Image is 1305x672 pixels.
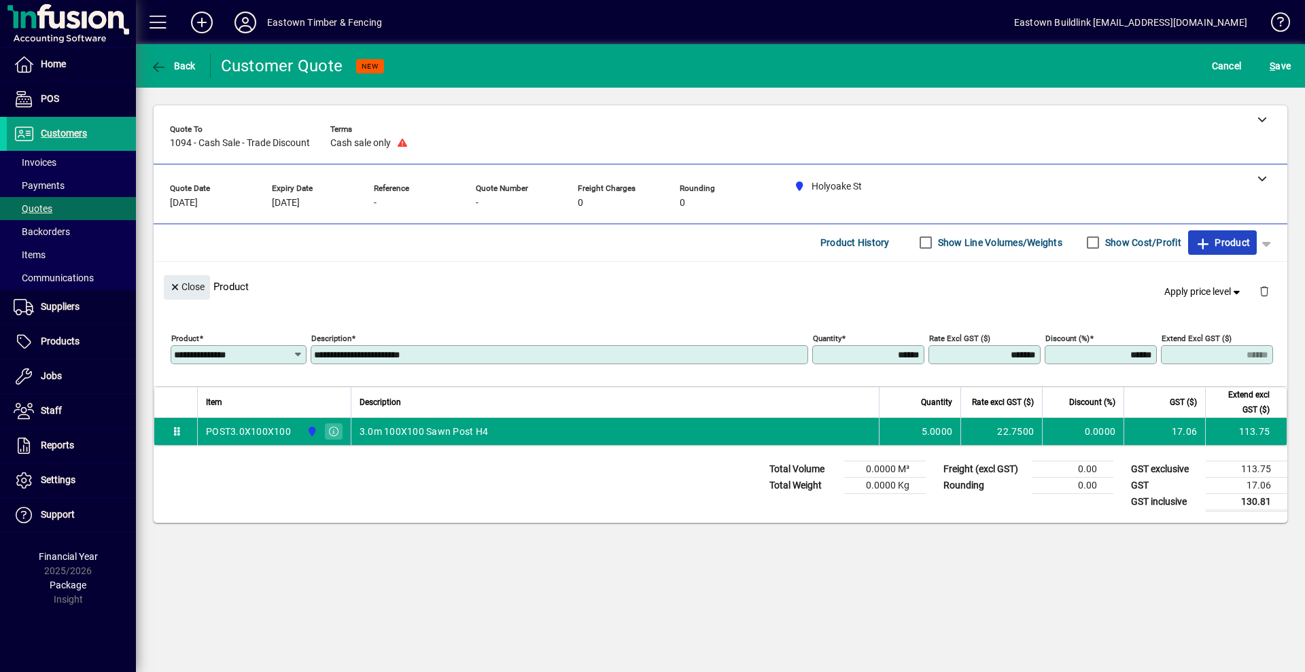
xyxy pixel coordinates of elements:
[7,174,136,197] a: Payments
[14,203,52,214] span: Quotes
[1212,55,1242,77] span: Cancel
[1206,493,1287,510] td: 130.81
[1124,493,1206,510] td: GST inclusive
[224,10,267,35] button: Profile
[303,424,319,439] span: Holyoake St
[1206,477,1287,493] td: 17.06
[929,333,990,342] mat-label: Rate excl GST ($)
[206,425,291,438] div: POST3.0X100X100
[362,62,379,71] span: NEW
[170,138,310,149] span: 1094 - Cash Sale - Trade Discount
[221,55,343,77] div: Customer Quote
[1032,477,1113,493] td: 0.00
[969,425,1034,438] div: 22.7500
[1208,54,1245,78] button: Cancel
[578,198,583,209] span: 0
[1124,418,1205,445] td: 17.06
[1248,275,1281,308] button: Delete
[1261,3,1288,47] a: Knowledge Base
[41,370,62,381] span: Jobs
[7,498,136,532] a: Support
[14,249,46,260] span: Items
[150,60,196,71] span: Back
[844,461,926,477] td: 0.0000 M³
[820,232,890,253] span: Product History
[164,275,210,300] button: Close
[170,198,198,209] span: [DATE]
[169,276,205,298] span: Close
[14,157,56,168] span: Invoices
[1214,387,1270,417] span: Extend excl GST ($)
[7,290,136,324] a: Suppliers
[7,151,136,174] a: Invoices
[41,440,74,450] span: Reports
[1042,418,1124,445] td: 0.0000
[680,198,685,209] span: 0
[1102,236,1181,249] label: Show Cost/Profit
[1205,418,1287,445] td: 113.75
[360,395,401,410] span: Description
[1032,461,1113,477] td: 0.00
[7,82,136,116] a: POS
[1270,60,1275,71] span: S
[815,230,895,255] button: Product History
[7,463,136,497] a: Settings
[136,54,211,78] app-page-header-button: Back
[41,405,62,416] span: Staff
[921,395,952,410] span: Quantity
[7,359,136,393] a: Jobs
[1159,279,1249,304] button: Apply price level
[935,236,1062,249] label: Show Line Volumes/Weights
[180,10,224,35] button: Add
[41,58,66,69] span: Home
[1266,54,1294,78] button: Save
[7,197,136,220] a: Quotes
[476,198,478,209] span: -
[1014,12,1247,33] div: Eastown Buildlink [EMAIL_ADDRESS][DOMAIN_NAME]
[311,333,351,342] mat-label: Description
[813,333,841,342] mat-label: Quantity
[7,429,136,463] a: Reports
[272,198,300,209] span: [DATE]
[160,281,213,293] app-page-header-button: Close
[1162,333,1232,342] mat-label: Extend excl GST ($)
[937,477,1032,493] td: Rounding
[7,394,136,428] a: Staff
[763,461,844,477] td: Total Volume
[1195,232,1250,253] span: Product
[844,477,926,493] td: 0.0000 Kg
[1069,395,1115,410] span: Discount (%)
[922,425,953,438] span: 5.0000
[1188,230,1257,255] button: Product
[41,336,80,347] span: Products
[972,395,1034,410] span: Rate excl GST ($)
[206,395,222,410] span: Item
[171,333,199,342] mat-label: Product
[1248,285,1281,297] app-page-header-button: Delete
[41,474,75,485] span: Settings
[763,477,844,493] td: Total Weight
[41,128,87,139] span: Customers
[1270,55,1291,77] span: ave
[7,266,136,289] a: Communications
[1045,333,1090,342] mat-label: Discount (%)
[330,138,391,149] span: Cash sale only
[7,220,136,243] a: Backorders
[147,54,199,78] button: Back
[267,12,382,33] div: Eastown Timber & Fencing
[41,509,75,520] span: Support
[937,461,1032,477] td: Freight (excl GST)
[1164,285,1243,299] span: Apply price level
[374,198,377,209] span: -
[1124,477,1206,493] td: GST
[1124,461,1206,477] td: GST exclusive
[14,180,65,191] span: Payments
[1206,461,1287,477] td: 113.75
[14,272,94,283] span: Communications
[14,226,70,237] span: Backorders
[7,48,136,82] a: Home
[41,93,59,104] span: POS
[41,301,80,312] span: Suppliers
[7,325,136,359] a: Products
[7,243,136,266] a: Items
